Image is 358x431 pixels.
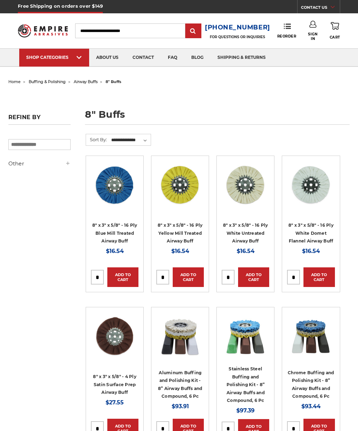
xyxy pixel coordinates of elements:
h1: 8" buffs [85,110,350,125]
a: 8" x 3" x 5/8" - 16 Ply Blue Mill Treated Airway Buff [92,223,137,244]
img: 8 inch satin surface prep airway buff [91,312,138,360]
a: buffing & polishing [29,79,66,84]
span: Cart [330,35,340,40]
a: airway buffs [74,79,98,84]
img: blue mill treated 8 inch airway buffing wheel [91,161,138,208]
img: 8 inch untreated airway buffing wheel [222,161,269,208]
a: 8" x 3" x 5/8" - 16 Ply White Untreated Airway Buff [223,223,268,244]
a: Add to Cart [173,267,204,287]
img: Empire Abrasives [18,21,67,41]
span: $93.91 [172,403,189,410]
a: [PHONE_NUMBER] [205,22,270,33]
a: 8" x 3" x 5/8" - 16 Ply White Domet Flannel Airway Buff [288,223,334,244]
select: Sort By: [110,135,151,145]
span: 8" buffs [106,79,121,84]
span: $93.44 [301,403,321,410]
a: blog [184,49,210,67]
a: Aluminum Buffing and Polishing Kit - 8” Airway Buffs and Compound, 6 Pc [158,370,202,399]
span: $27.55 [106,399,124,406]
span: $16.54 [106,248,124,254]
span: $16.54 [171,248,189,254]
a: 8" x 3" x 5/8" - 4 Ply Satin Surface Prep Airway Buff [93,374,136,395]
a: contact [126,49,161,67]
a: shipping & returns [210,49,273,67]
a: Cart [330,21,340,41]
a: faq [161,49,184,67]
a: home [8,79,21,84]
span: $16.54 [302,248,320,254]
img: 8 x 3 x 5/8 airway buff yellow mill treatment [156,161,204,208]
img: 8 inch airway buffing wheel and compound kit for stainless steel [222,312,269,360]
input: Submit [186,24,200,38]
a: Add to Cart [238,267,269,287]
div: SHOP CATEGORIES [26,55,82,60]
a: Add to Cart [303,267,335,287]
h5: Other [8,159,71,168]
img: 8 inch airway buffing wheel and compound kit for aluminum [156,312,204,360]
a: Reorder [277,23,296,38]
a: Stainless Steel Buffing and Polishing Kit - 8” Airway Buffs and Compound, 6 Pc [227,366,265,403]
a: 8" x 3" x 5/8" - 16 Ply Yellow Mill Treated Airway Buff [158,223,203,244]
a: Chrome Buffing and Polishing Kit - 8” Airway Buffs and Compound, 6 Pc [288,370,334,399]
a: CONTACT US [301,4,340,13]
h5: Refine by [8,114,71,125]
span: $97.39 [236,407,255,414]
span: $16.54 [237,248,255,254]
a: Add to Cart [107,267,138,287]
span: Reorder [277,34,296,39]
img: 8 inch white domet flannel airway buffing wheel [287,161,335,208]
label: Sort By: [86,134,107,145]
span: Sign In [306,32,320,41]
img: 8 inch airway buffing wheel and compound kit for chrome [287,312,335,360]
p: FOR QUESTIONS OR INQUIRIES [205,35,270,39]
a: about us [89,49,126,67]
